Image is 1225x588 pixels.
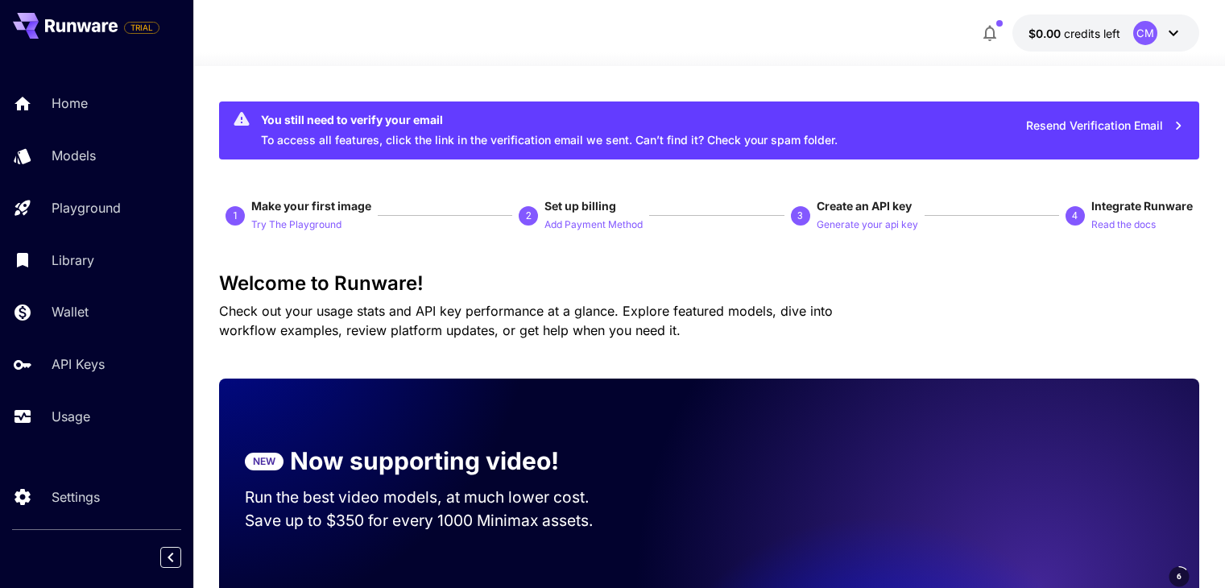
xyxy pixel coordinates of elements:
p: 4 [1072,209,1078,223]
span: Make your first image [251,199,371,213]
button: Resend Verification Email [1017,110,1193,143]
span: credits left [1064,27,1120,40]
p: Generate your api key [817,217,918,233]
button: Collapse sidebar [160,547,181,568]
p: Playground [52,198,121,217]
div: $0.00 [1028,25,1120,42]
p: NEW [253,454,275,469]
p: Usage [52,407,90,426]
p: 3 [797,209,803,223]
p: 1 [233,209,238,223]
button: Try The Playground [251,214,341,234]
p: Save up to $350 for every 1000 Minimax assets. [245,509,620,532]
p: 2 [526,209,532,223]
p: Run the best video models, at much lower cost. [245,486,620,509]
p: Models [52,146,96,165]
span: Integrate Runware [1091,199,1193,213]
span: 6 [1177,570,1182,582]
h3: Welcome to Runware! [219,272,1199,295]
p: Try The Playground [251,217,341,233]
p: Read the docs [1091,217,1156,233]
span: Create an API key [817,199,912,213]
span: $0.00 [1028,27,1064,40]
p: Library [52,251,94,270]
span: Add your payment card to enable full platform functionality. [124,18,159,37]
div: Collapse sidebar [172,543,193,572]
button: Add Payment Method [544,214,643,234]
p: Now supporting video! [290,443,559,479]
div: CM [1133,21,1157,45]
p: Add Payment Method [544,217,643,233]
p: API Keys [52,354,105,374]
button: $0.00CM [1012,14,1199,52]
p: Wallet [52,302,89,321]
p: Settings [52,487,100,507]
button: Generate your api key [817,214,918,234]
button: Read the docs [1091,214,1156,234]
span: Check out your usage stats and API key performance at a glance. Explore featured models, dive int... [219,303,833,338]
span: Set up billing [544,199,616,213]
span: TRIAL [125,22,159,34]
div: You still need to verify your email [261,111,838,128]
p: Home [52,93,88,113]
div: To access all features, click the link in the verification email we sent. Can’t find it? Check yo... [261,106,838,155]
